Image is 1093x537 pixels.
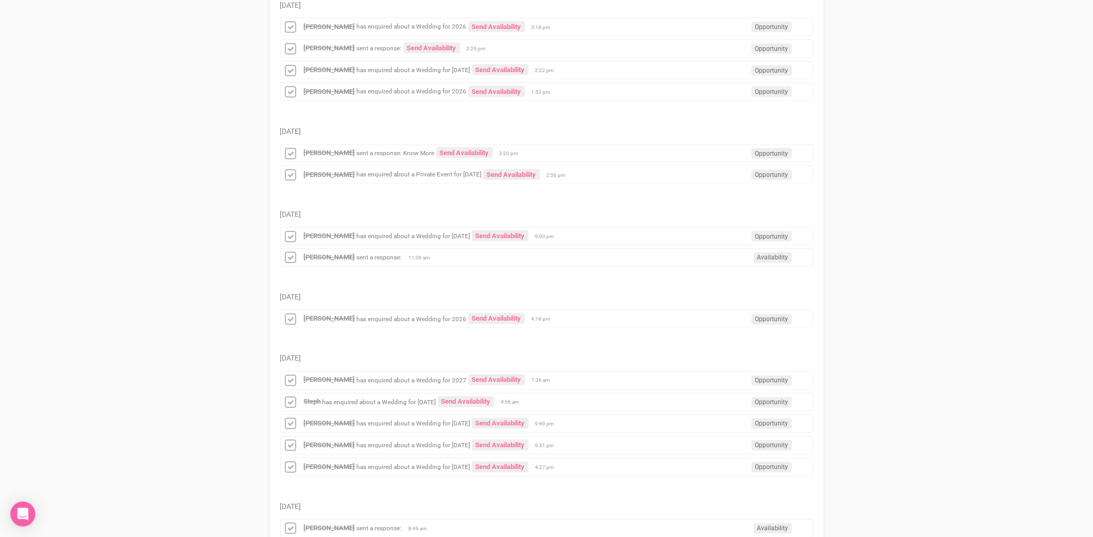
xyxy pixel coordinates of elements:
a: [PERSON_NAME] [304,149,355,157]
span: 4:18 pm [532,316,558,323]
small: has enquired about a Wedding for 2026 [357,88,467,95]
a: Send Availability [468,375,525,385]
a: [PERSON_NAME] [304,232,355,240]
h5: [DATE] [280,503,813,511]
span: Opportunity [752,44,792,54]
span: 2:56 pm [547,172,573,179]
a: Send Availability [468,313,525,324]
span: 11:06 am [409,255,435,262]
a: Send Availability [472,418,529,429]
a: [PERSON_NAME] [304,88,355,95]
span: Opportunity [752,148,792,159]
small: has enquired about a Wedding for [DATE] [357,420,471,428]
div: Open Intercom Messenger [10,502,35,527]
a: [PERSON_NAME] [304,420,355,428]
h5: [DATE] [280,2,813,9]
small: sent a response: Know More [357,149,435,157]
span: 3:18 pm [532,24,558,31]
span: Opportunity [752,462,792,473]
span: Opportunity [752,22,792,32]
span: Opportunity [752,231,792,242]
a: Send Availability [438,396,494,407]
a: Send Availability [404,43,460,53]
a: [PERSON_NAME] [304,66,355,74]
span: Opportunity [752,376,792,386]
a: [PERSON_NAME] [304,44,355,52]
a: [PERSON_NAME] [304,171,355,178]
a: Send Availability [468,21,525,32]
a: Send Availability [436,147,493,158]
span: 9:31 pm [535,443,561,450]
span: Availability [754,524,792,534]
span: 2:29 pm [467,45,493,52]
small: has enquired about a Wedding for [DATE] [357,66,471,74]
span: 1:52 pm [532,89,558,96]
small: has enquired about a Wedding for 2026 [357,23,467,31]
span: 4:27 pm [535,464,561,472]
span: Opportunity [752,314,792,325]
small: sent a response: [357,45,402,52]
a: [PERSON_NAME] [304,23,355,31]
span: 4:56 am [501,399,527,406]
span: 9:49 pm [535,421,561,428]
small: has enquired about a Wedding for 2026 [357,315,467,323]
a: [PERSON_NAME] [304,442,355,449]
span: Opportunity [752,397,792,408]
h5: [DATE] [280,128,813,135]
span: 7:36 am [532,377,558,384]
small: has enquired about a Wedding for [DATE] [357,464,471,471]
a: Send Availability [468,86,525,97]
h5: [DATE] [280,355,813,363]
span: Availability [754,253,792,263]
span: Opportunity [752,419,792,429]
h5: [DATE] [280,211,813,218]
h5: [DATE] [280,294,813,301]
span: Opportunity [752,87,792,97]
span: 9:00 pm [535,233,561,240]
a: Send Availability [472,462,529,473]
span: 8:49 am [409,526,435,533]
small: sent a response: [357,254,402,261]
a: Send Availability [472,64,529,75]
a: [PERSON_NAME] [304,376,355,384]
small: has enquired about a Wedding for 2027 [357,377,467,384]
span: 2:22 pm [535,67,561,74]
a: [PERSON_NAME] [304,525,355,532]
a: [PERSON_NAME] [304,254,355,261]
span: Opportunity [752,170,792,180]
small: sent a response: [357,525,402,532]
a: Steph [304,398,321,406]
span: Opportunity [752,65,792,76]
a: Send Availability [472,230,529,241]
a: Send Availability [483,169,540,180]
small: has enquired about a Wedding for [DATE] [357,232,471,240]
a: Send Availability [472,440,529,451]
a: [PERSON_NAME] [304,463,355,471]
small: has enquired about a Wedding for [DATE] [357,442,471,449]
a: [PERSON_NAME] [304,315,355,323]
small: has enquired about a Wedding for [DATE] [323,398,436,406]
small: has enquired about a Private Event for [DATE] [357,171,482,178]
span: Opportunity [752,440,792,451]
span: 3:20 pm [500,150,525,157]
